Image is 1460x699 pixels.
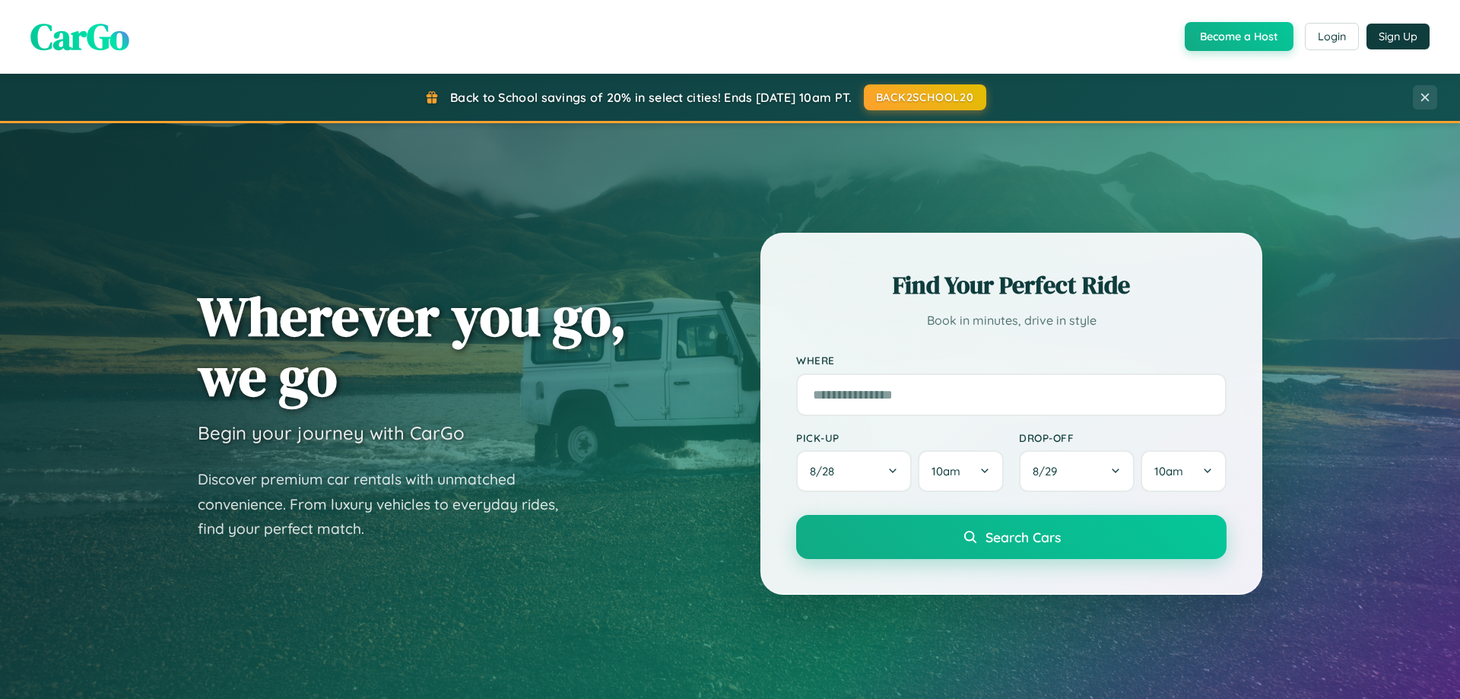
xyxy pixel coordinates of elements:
span: Search Cars [985,529,1061,545]
p: Discover premium car rentals with unmatched convenience. From luxury vehicles to everyday rides, ... [198,467,578,542]
h2: Find Your Perfect Ride [796,268,1227,302]
p: Book in minutes, drive in style [796,310,1227,332]
button: 10am [1141,450,1227,492]
button: 10am [918,450,1004,492]
button: 8/29 [1019,450,1135,492]
button: Login [1305,23,1359,50]
label: Pick-up [796,431,1004,444]
span: 8 / 29 [1033,464,1065,478]
span: 10am [932,464,960,478]
span: CarGo [30,11,129,62]
button: BACK2SCHOOL20 [864,84,986,110]
button: Sign Up [1366,24,1430,49]
label: Drop-off [1019,431,1227,444]
span: 8 / 28 [810,464,842,478]
button: Search Cars [796,515,1227,559]
span: Back to School savings of 20% in select cities! Ends [DATE] 10am PT. [450,90,852,105]
button: Become a Host [1185,22,1293,51]
h3: Begin your journey with CarGo [198,421,465,444]
button: 8/28 [796,450,912,492]
label: Where [796,354,1227,367]
span: 10am [1154,464,1183,478]
h1: Wherever you go, we go [198,286,627,406]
